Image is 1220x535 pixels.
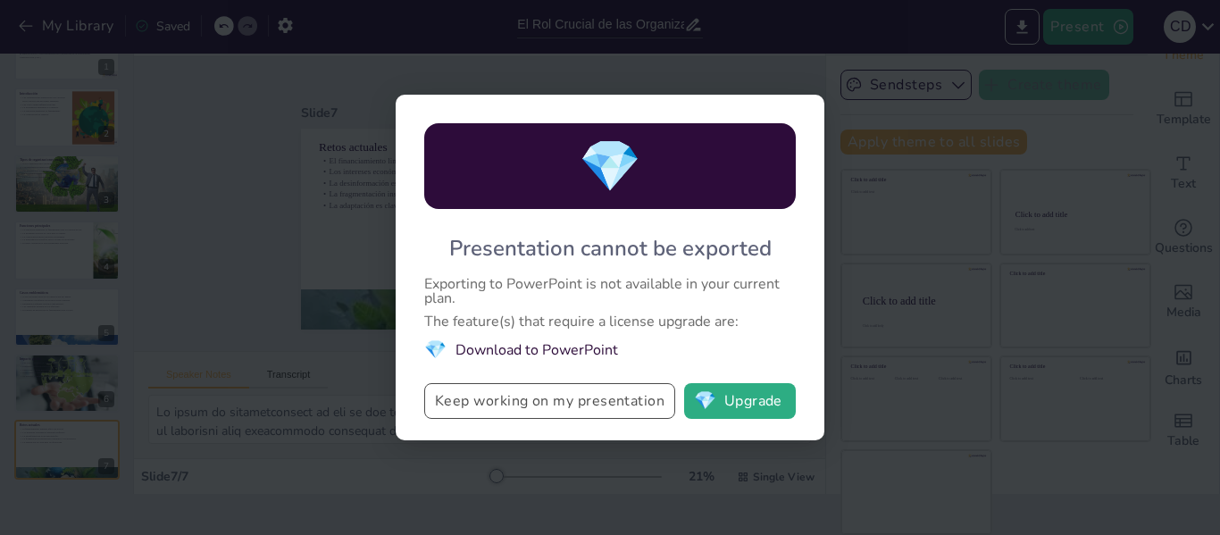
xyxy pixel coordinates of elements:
[424,277,796,305] div: Exporting to PowerPoint is not available in your current plan.
[424,338,796,362] li: Download to PowerPoint
[424,314,796,329] div: The feature(s) that require a license upgrade are:
[684,383,796,419] button: diamondUpgrade
[579,132,641,201] span: diamond
[449,234,772,263] div: Presentation cannot be exported
[424,383,675,419] button: Keep working on my presentation
[694,392,716,410] span: diamond
[424,338,447,362] span: diamond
